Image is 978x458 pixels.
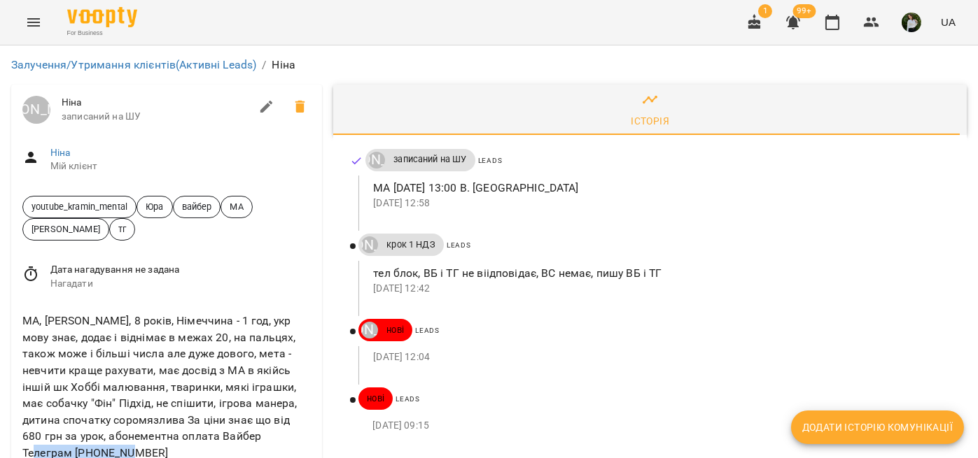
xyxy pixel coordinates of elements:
[385,153,475,166] span: записаний на ШУ
[373,350,944,364] p: [DATE] 12:04
[758,4,772,18] span: 1
[368,152,385,169] div: Юрій Тимочко
[62,110,250,124] span: записаний на ШУ
[110,222,134,236] span: тг
[22,96,50,124] a: [PERSON_NAME]
[372,419,944,433] p: [DATE] 09:15
[23,200,136,213] span: youtube_kramin_mental
[791,410,964,444] button: Додати історію комунікації
[262,57,266,73] li: /
[50,147,71,158] a: Ніна
[221,200,251,213] span: МА
[365,152,385,169] a: [PERSON_NAME]
[67,7,137,27] img: Voopty Logo
[373,196,944,210] p: [DATE] 12:58
[11,57,967,73] nav: breadcrumb
[793,4,816,18] span: 99+
[50,277,312,291] span: Нагадати
[23,222,109,236] span: [PERSON_NAME]
[378,238,443,251] span: крок 1 НДЗ
[137,200,172,213] span: Юра
[802,419,953,436] span: Додати історію комунікації
[62,96,250,110] span: Ніна
[373,282,944,296] p: [DATE] 12:42
[447,241,471,249] span: Leads
[174,200,221,213] span: вайбер
[935,9,961,35] button: UA
[67,29,137,38] span: For Business
[378,324,412,336] span: нові
[50,159,312,173] span: Мій клієнт
[272,57,296,73] p: Ніна
[631,113,669,129] div: Історія
[415,327,440,334] span: Leads
[358,236,378,253] a: [PERSON_NAME]
[902,13,921,32] img: 6b662c501955233907b073253d93c30f.jpg
[358,322,378,338] a: [PERSON_NAME]
[373,180,944,196] p: МА [DATE] 13:00 В. [GEOGRAPHIC_DATA]
[22,96,50,124] div: Юрій Тимочко
[396,395,420,403] span: Leads
[50,263,312,277] span: Дата нагадування не задана
[11,58,256,71] a: Залучення/Утримання клієнтів(Активні Leads)
[361,236,378,253] div: Юрій Тимочко
[478,157,503,164] span: Leads
[358,392,393,405] span: нові
[941,15,956,29] span: UA
[361,322,378,338] div: Юрій Тимочко
[373,265,944,282] p: тел блок, ВБ і ТГ не віідповідає, ВС немає, пишу ВБ і ТГ
[17,6,50,39] button: Menu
